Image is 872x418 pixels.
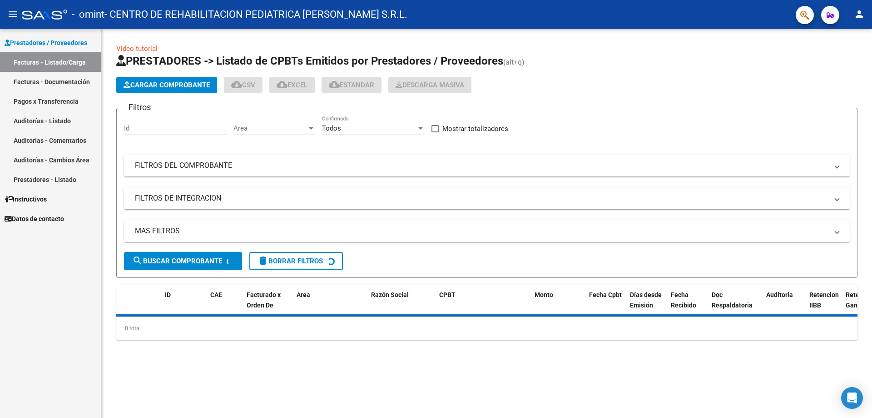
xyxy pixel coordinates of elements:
[224,77,263,93] button: CSV
[5,38,87,48] span: Prestadores / Proveedores
[293,285,354,325] datatable-header-cell: Area
[371,291,409,298] span: Razón Social
[712,291,753,309] span: Doc Respaldatoria
[585,285,626,325] datatable-header-cell: Fecha Cpbt
[322,77,381,93] button: Estandar
[329,79,340,90] mat-icon: cloud_download
[766,291,793,298] span: Auditoria
[329,81,374,89] span: Estandar
[116,317,857,340] div: 0 total
[442,123,508,134] span: Mostrar totalizadores
[396,81,464,89] span: Descarga Masiva
[116,77,217,93] button: Cargar Comprobante
[626,285,667,325] datatable-header-cell: Días desde Emisión
[258,255,268,266] mat-icon: delete
[210,291,222,298] span: CAE
[132,255,143,266] mat-icon: search
[124,187,850,209] mat-expansion-panel-header: FILTROS DE INTEGRACION
[135,193,828,203] mat-panel-title: FILTROS DE INTEGRACION
[535,291,553,298] span: Monto
[806,285,842,325] datatable-header-cell: Retencion IIBB
[277,79,287,90] mat-icon: cloud_download
[763,285,806,325] datatable-header-cell: Auditoria
[671,291,696,309] span: Fecha Recibido
[7,9,18,20] mat-icon: menu
[231,81,255,89] span: CSV
[854,9,865,20] mat-icon: person
[116,45,158,53] a: Video tutorial
[135,226,828,236] mat-panel-title: MAS FILTROS
[297,291,310,298] span: Area
[841,387,863,409] div: Open Intercom Messenger
[124,101,155,114] h3: Filtros
[243,285,293,325] datatable-header-cell: Facturado x Orden De
[388,77,471,93] button: Descarga Masiva
[388,77,471,93] app-download-masive: Descarga masiva de comprobantes (adjuntos)
[233,124,307,132] span: Area
[124,252,242,270] button: Buscar Comprobante
[207,285,243,325] datatable-header-cell: CAE
[503,58,525,66] span: (alt+q)
[809,291,839,309] span: Retencion IIBB
[258,257,323,265] span: Borrar Filtros
[165,291,171,298] span: ID
[5,214,64,224] span: Datos de contacto
[708,285,763,325] datatable-header-cell: Doc Respaldatoria
[630,291,662,309] span: Días desde Emisión
[116,55,503,67] span: PRESTADORES -> Listado de CPBTs Emitidos por Prestadores / Proveedores
[231,79,242,90] mat-icon: cloud_download
[269,77,315,93] button: EXCEL
[72,5,104,25] span: - omint
[124,220,850,242] mat-expansion-panel-header: MAS FILTROS
[249,252,343,270] button: Borrar Filtros
[161,285,207,325] datatable-header-cell: ID
[589,291,622,298] span: Fecha Cpbt
[124,81,210,89] span: Cargar Comprobante
[5,194,47,204] span: Instructivos
[277,81,307,89] span: EXCEL
[322,124,341,132] span: Todos
[439,291,456,298] span: CPBT
[667,285,708,325] datatable-header-cell: Fecha Recibido
[124,155,850,176] mat-expansion-panel-header: FILTROS DEL COMPROBANTE
[132,257,222,265] span: Buscar Comprobante
[436,285,531,325] datatable-header-cell: CPBT
[531,285,585,325] datatable-header-cell: Monto
[367,285,436,325] datatable-header-cell: Razón Social
[135,161,828,171] mat-panel-title: FILTROS DEL COMPROBANTE
[104,5,407,25] span: - CENTRO DE REHABILITACION PEDIATRICA [PERSON_NAME] S.R.L.
[247,291,281,309] span: Facturado x Orden De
